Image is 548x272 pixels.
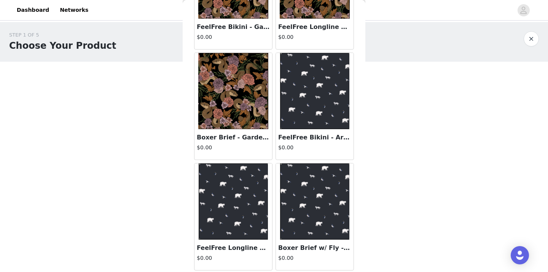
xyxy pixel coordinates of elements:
[198,53,268,129] img: Boxer Brief - Garden Snake
[278,144,351,152] h4: $0.00
[55,2,93,19] a: Networks
[9,39,116,53] h1: Choose Your Product
[197,133,270,142] h3: Boxer Brief - Garden Snake
[9,31,116,39] div: STEP 1 OF 5
[278,22,351,32] h3: FeelFree Longline Bralette - Garden Snake
[278,33,351,41] h4: $0.00
[197,144,270,152] h4: $0.00
[278,133,351,142] h3: FeelFree Bikini - Arctic Chill
[511,246,529,264] div: Open Intercom Messenger
[199,163,268,240] img: FeelFree Longline Bralette - Arctic Chill
[197,254,270,262] h4: $0.00
[12,2,54,19] a: Dashboard
[197,243,270,253] h3: FeelFree Longline Bralette - Arctic Chill
[280,53,350,129] img: FeelFree Bikini - Arctic Chill
[520,4,527,16] div: avatar
[197,22,270,32] h3: FeelFree Bikini - Garden Snake
[280,163,350,240] img: Boxer Brief w/ Fly - Arctic Chill
[278,254,351,262] h4: $0.00
[278,243,351,253] h3: Boxer Brief w/ Fly - Arctic Chill
[197,33,270,41] h4: $0.00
